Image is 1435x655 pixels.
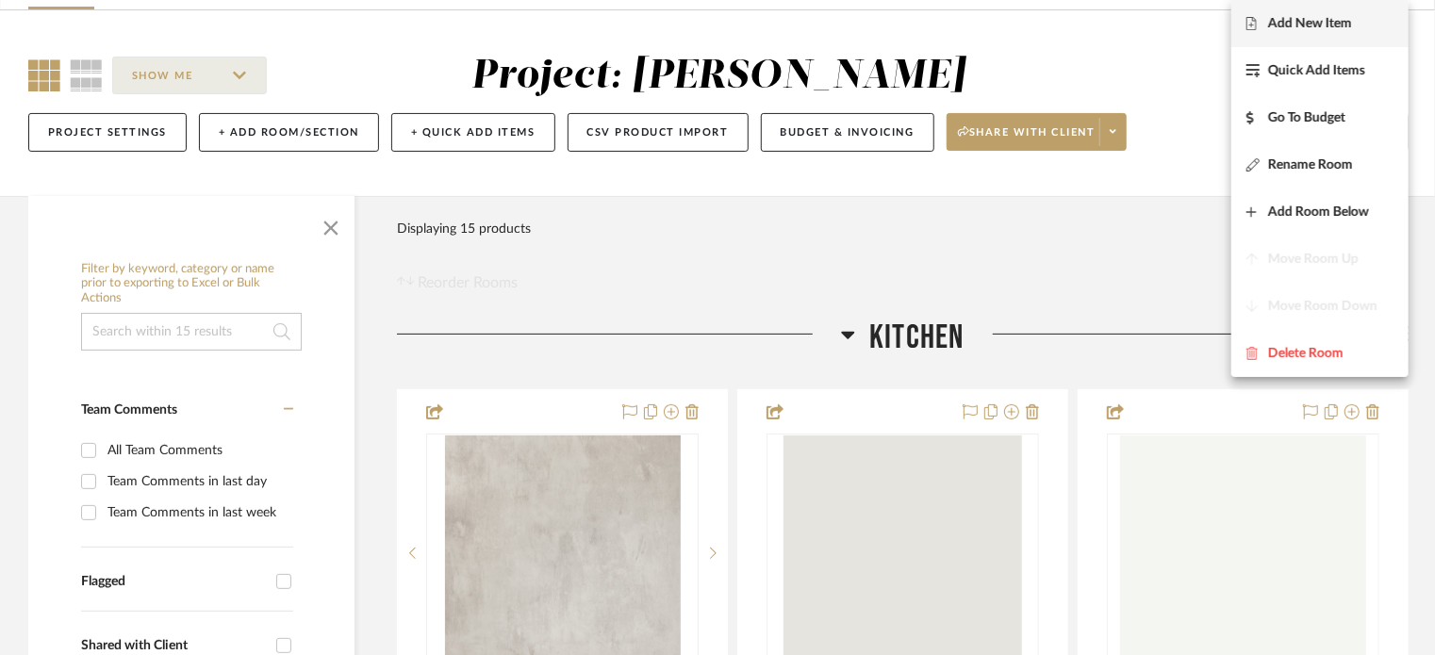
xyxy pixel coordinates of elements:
span: Add Room Below [1268,205,1369,221]
span: Add New Item [1268,16,1352,32]
span: Delete Room [1268,346,1344,362]
span: Quick Add Items [1268,63,1365,79]
span: Go To Budget [1268,110,1345,126]
span: Rename Room [1268,157,1353,173]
